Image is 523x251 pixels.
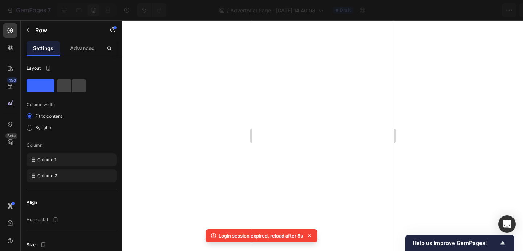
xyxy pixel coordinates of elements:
div: Undo/Redo [137,3,166,17]
span: Help us improve GemPages! [413,240,498,247]
span: Save [454,7,466,13]
button: Save [448,3,472,17]
p: Horizontal [27,216,48,223]
div: Beta [5,133,17,139]
p: Align [27,199,37,206]
div: Publish [481,7,499,14]
span: By ratio [35,125,51,131]
p: Size [27,242,36,248]
button: 7 [3,3,54,17]
p: Advanced [70,44,95,52]
iframe: Design area [252,20,394,251]
span: Advertorial Page - [DATE] 14:40:03 [230,7,315,14]
p: 7 [48,6,51,15]
p: Layout [27,65,41,72]
span: Column 1 [37,157,56,163]
button: Show survey - Help us improve GemPages! [413,239,507,247]
p: Settings [33,44,53,52]
span: Fit to content [35,113,62,120]
span: Column 2 [37,173,57,179]
p: Row [35,26,97,35]
div: 450 [7,77,17,83]
div: Open Intercom Messenger [498,215,516,233]
p: Login session expired, reload after 5s [219,232,303,239]
span: / [227,7,229,14]
span: Draft [340,7,351,13]
label: Column width [27,101,55,108]
button: Publish [475,3,505,17]
span: Column [27,142,42,149]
